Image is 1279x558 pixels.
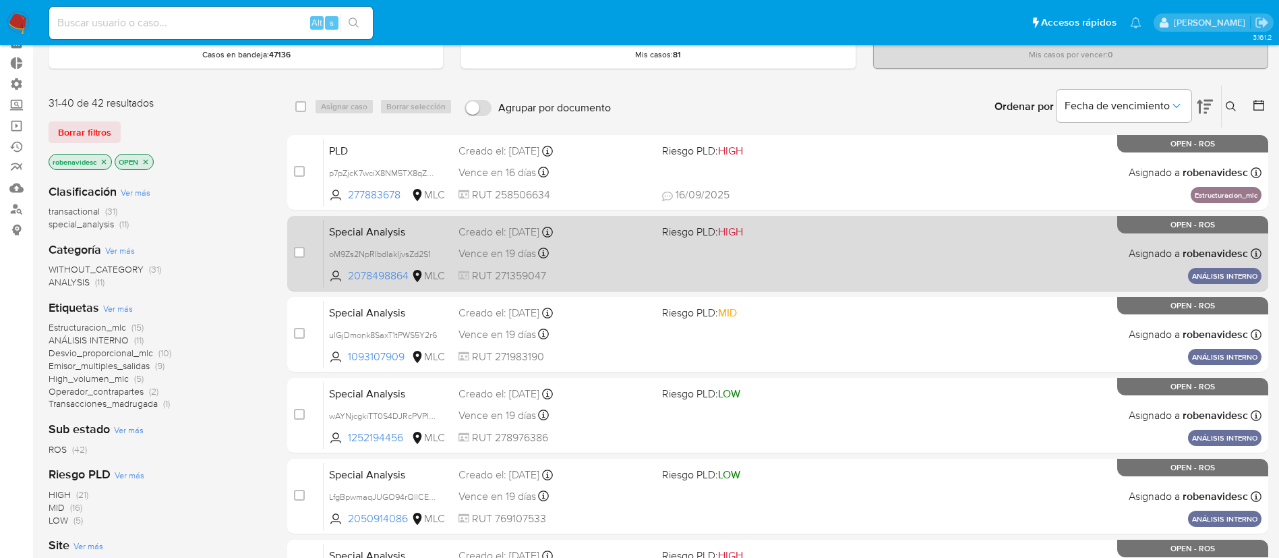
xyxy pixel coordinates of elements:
button: search-icon [340,13,367,32]
span: s [330,16,334,29]
p: rociodaniela.benavidescatalan@mercadolibre.cl [1174,16,1250,29]
a: Salir [1255,16,1269,30]
input: Buscar usuario o caso... [49,14,373,32]
span: Alt [311,16,322,29]
span: 3.161.2 [1253,32,1272,43]
span: Accesos rápidos [1041,16,1117,30]
a: Notificaciones [1130,17,1141,28]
